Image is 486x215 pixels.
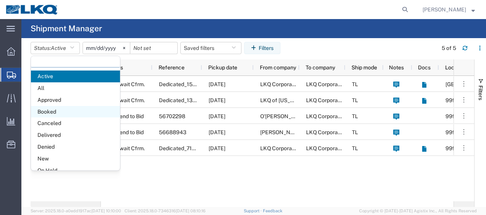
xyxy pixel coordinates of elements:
[31,82,120,94] span: All
[125,209,206,213] span: Client: 2025.18.0-7346316
[116,124,144,140] span: Send to Bid
[209,129,225,135] span: 09/08/2025
[209,113,225,119] span: 09/05/2025
[159,113,185,119] span: 56702298
[31,42,80,54] button: Status:Active
[359,208,477,214] span: Copyright © [DATE]-[DATE] Agistix Inc., All Rights Reserved
[180,42,241,54] button: Saved filters
[260,97,329,103] span: LKQ of Indiana - Avon, In
[31,117,120,129] span: Canceled
[116,108,144,124] span: Send to Bid
[31,94,120,106] span: Approved
[352,97,358,103] span: TL
[159,97,242,103] span: Dedicated_1340_1635_Eng Trans
[263,209,282,213] a: Feedback
[389,64,404,71] span: Notes
[244,42,280,54] button: Filters
[83,42,130,54] input: Not set
[159,81,242,87] span: Dedicated_1560_1635_Eng Trans
[306,129,347,135] span: LKQ Corporation
[116,92,145,108] span: Await Cfrm.
[31,165,120,176] span: On Hold
[5,4,59,15] img: logo
[51,45,66,51] span: Active
[159,129,186,135] span: 56688943
[423,5,466,14] span: Robert Benette
[418,64,431,71] span: Docs
[31,141,120,153] span: Denied
[208,64,237,71] span: Pickup date
[31,106,120,118] span: Booked
[260,129,330,135] span: O'Reilly Twinsburg
[352,81,358,87] span: TL
[130,42,177,54] input: Not set
[352,64,377,71] span: Ship mode
[306,81,347,87] span: LKQ Corporation
[116,76,145,92] span: Await Cfrm.
[260,64,296,71] span: From company
[306,97,347,103] span: LKQ Corporation
[91,209,121,213] span: [DATE] 10:10:00
[422,5,475,14] button: [PERSON_NAME]
[209,81,225,87] span: 10/09/2025
[116,140,145,156] span: Await Cfrm.
[306,113,347,119] span: LKQ Corporation
[442,44,456,52] div: 5 of 5
[159,64,185,71] span: Reference
[159,145,241,151] span: Dedicated_7100_1635_Eng Trans
[31,129,120,141] span: Delivered
[478,85,484,100] span: Filters
[31,71,120,82] span: Active
[306,64,335,71] span: To company
[445,64,467,71] span: Location
[31,19,102,38] h4: Shipment Manager
[176,209,206,213] span: [DATE] 08:10:16
[352,113,358,119] span: TL
[31,153,120,165] span: New
[209,145,225,151] span: 09/29/2025
[260,81,301,87] span: LKQ Corporation
[209,97,225,103] span: 10/09/2025
[306,145,347,151] span: LKQ Corporation
[260,113,335,119] span: O'Reilly DC Naperville
[352,145,358,151] span: TL
[244,209,263,213] a: Support
[260,145,301,151] span: LKQ Corporation
[31,209,121,213] span: Server: 2025.18.0-a0edd1917ac
[352,129,358,135] span: TL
